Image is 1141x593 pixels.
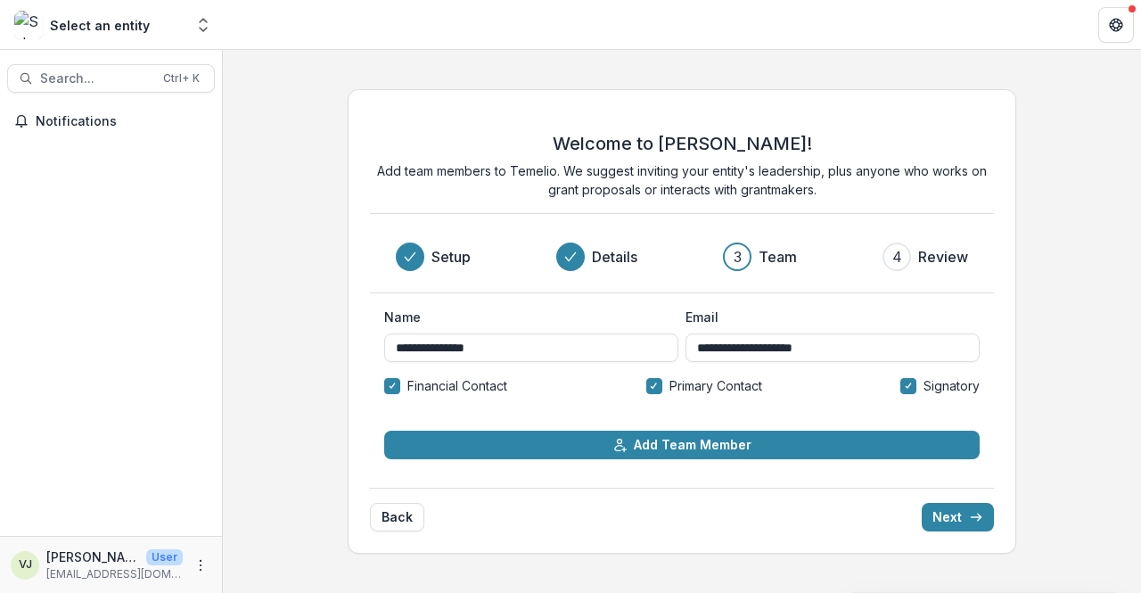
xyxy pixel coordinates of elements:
button: Back [370,503,424,531]
span: Primary Contact [669,376,762,395]
img: Select an entity [14,11,43,39]
button: Get Help [1098,7,1134,43]
h3: Review [918,246,968,268]
button: Search... [7,64,215,93]
span: Notifications [36,114,208,129]
button: Next [922,503,994,531]
div: 4 [892,246,902,268]
button: Notifications [7,107,215,136]
div: 3 [734,246,742,268]
div: Progress [396,243,968,271]
div: Ctrl + K [160,69,203,88]
p: Add team members to Temelio. We suggest inviting your entity's leadership, plus anyone who works ... [370,161,994,199]
h3: Setup [431,246,471,268]
p: User [146,549,183,565]
span: Signatory [923,376,980,395]
label: Name [384,308,668,326]
span: Search... [40,71,152,86]
p: [EMAIL_ADDRESS][DOMAIN_NAME] [46,566,183,582]
button: Add Team Member [384,431,980,459]
span: Financial Contact [407,376,507,395]
h3: Details [592,246,637,268]
p: [PERSON_NAME] [46,548,139,566]
label: Email [685,308,969,326]
button: More [190,555,211,576]
div: Veloris Juneman [19,559,32,571]
h2: Welcome to [PERSON_NAME]! [553,133,812,154]
div: Select an entity [50,16,150,35]
button: Open entity switcher [191,7,216,43]
h3: Team [759,246,797,268]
